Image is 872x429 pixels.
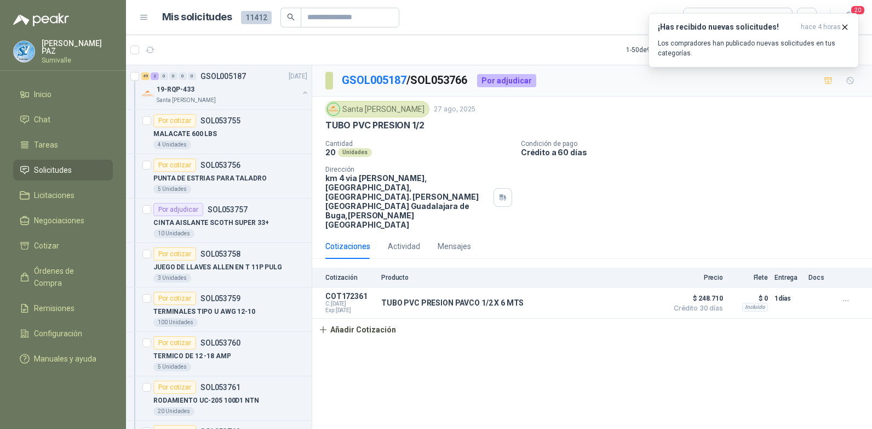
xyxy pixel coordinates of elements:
a: Remisiones [13,298,113,319]
button: 20 [839,8,859,27]
p: RODAMIENTO UC-205 100D1 NTN [153,396,259,406]
span: Crédito 30 días [668,305,723,312]
p: Docs [808,274,830,281]
p: SOL053755 [200,117,240,125]
p: GSOL005187 [200,72,246,80]
a: Inicio [13,84,113,105]
p: Cotización [325,274,375,281]
h3: ¡Has recibido nuevas solicitudes! [658,22,796,32]
img: Company Logo [14,41,35,62]
p: Crédito a 60 días [521,148,868,157]
img: Logo peakr [13,13,69,26]
p: SOL053761 [200,383,240,391]
p: TUBO PVC PRESION PAVCO 1/2 X 6 MTS [381,298,524,307]
span: Negociaciones [34,214,84,227]
a: Chat [13,109,113,130]
div: Actividad [388,240,420,252]
div: 4 Unidades [153,140,191,149]
div: Por adjudicar [477,74,536,87]
a: Por cotizarSOL053758JUEGO DE LLAVES ALLEN EN T 11P PULG3 Unidades [126,243,312,287]
p: Entrega [775,274,802,281]
div: Por cotizar [153,114,196,127]
div: Incluido [742,303,768,312]
a: Por cotizarSOL053760TERMICO DE 12 -18 AMP5 Unidades [126,332,312,376]
div: Cotizaciones [325,240,370,252]
img: Company Logo [328,103,340,115]
div: 1 - 50 de 9052 [626,41,697,59]
p: km 4 via [PERSON_NAME], [GEOGRAPHIC_DATA], [GEOGRAPHIC_DATA]. [PERSON_NAME][GEOGRAPHIC_DATA] Guad... [325,173,489,229]
a: Por cotizarSOL053755MALACATE 600 LBS4 Unidades [126,110,312,154]
p: SOL053757 [208,206,248,213]
p: Los compradores han publicado nuevas solicitudes en tus categorías. [658,38,850,58]
p: SOL053758 [200,250,240,258]
span: Órdenes de Compra [34,265,102,289]
a: Negociaciones [13,210,113,231]
a: 49 2 0 0 0 0 GSOL005187[DATE] Company Logo19-RQP-433Santa [PERSON_NAME] [141,70,309,105]
p: Producto [381,274,662,281]
p: 27 ago, 2025 [434,104,475,115]
p: JUEGO DE LLAVES ALLEN EN T 11P PULG [153,262,282,273]
div: 0 [179,72,187,80]
div: 49 [141,72,150,80]
span: Cotizar [34,240,59,252]
div: Por cotizar [153,247,196,261]
div: Por cotizar [153,336,196,349]
span: hace 4 horas [801,22,841,32]
p: 19-RQP-433 [157,84,194,95]
p: [DATE] [289,71,307,82]
span: $ 248.710 [668,292,723,305]
button: Añadir Cotización [312,319,402,341]
p: SOL053759 [200,295,240,302]
p: TERMICO DE 12 -18 AMP [153,351,231,362]
p: COT172361 [325,292,375,301]
div: Santa [PERSON_NAME] [325,101,429,117]
div: 5 Unidades [153,185,191,194]
p: SOL053756 [200,161,240,169]
div: Por adjudicar [153,203,203,216]
div: Todas [690,12,713,24]
p: Cantidad [325,140,512,148]
span: Tareas [34,139,58,151]
h1: Mis solicitudes [162,9,232,25]
span: search [287,13,295,21]
div: Mensajes [438,240,471,252]
span: 20 [850,5,865,15]
span: Solicitudes [34,164,72,176]
a: Por cotizarSOL053756PUNTA DE ESTRIAS PARA TALADRO5 Unidades [126,154,312,199]
a: Solicitudes [13,160,113,180]
a: Tareas [13,134,113,155]
a: Manuales y ayuda [13,348,113,369]
img: Company Logo [141,87,154,100]
div: 20 Unidades [153,407,194,416]
button: ¡Has recibido nuevas solicitudes!hace 4 horas Los compradores han publicado nuevas solicitudes en... [649,13,859,67]
a: Por adjudicarSOL053757CINTA AISLANTE SCOTH SUPER 33+10 Unidades [126,199,312,243]
div: 0 [169,72,177,80]
div: 3 Unidades [153,274,191,283]
p: TUBO PVC PRESION 1/2 [325,120,424,131]
div: 0 [188,72,196,80]
p: Santa [PERSON_NAME] [157,96,216,105]
p: CINTA AISLANTE SCOTH SUPER 33+ [153,218,268,228]
p: Flete [730,274,768,281]
p: TERMINALES TIPO U AWG 12-10 [153,307,255,317]
div: Por cotizar [153,381,196,394]
div: 2 [151,72,159,80]
p: SOL053760 [200,339,240,347]
a: GSOL005187 [342,74,406,87]
span: 11412 [241,11,272,24]
a: Cotizar [13,235,113,256]
div: 5 Unidades [153,363,191,371]
span: Chat [34,114,50,126]
p: Dirección [325,166,489,173]
div: Unidades [338,148,372,157]
p: Sumivalle [42,57,113,64]
div: 0 [160,72,168,80]
div: Por cotizar [153,292,196,305]
span: Configuración [34,328,82,340]
span: Licitaciones [34,189,74,201]
p: Condición de pago [521,140,868,148]
a: Órdenes de Compra [13,261,113,293]
p: 1 días [775,292,802,305]
span: C: [DATE] [325,301,375,307]
div: Por cotizar [153,159,196,172]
